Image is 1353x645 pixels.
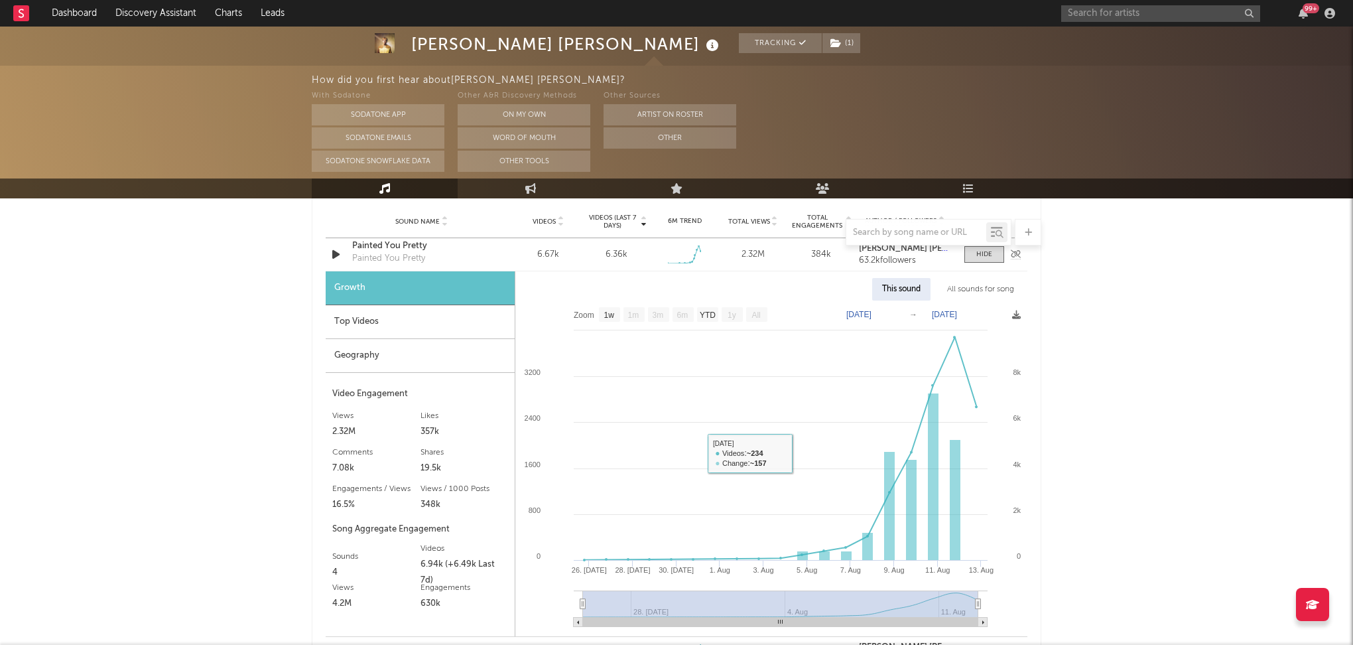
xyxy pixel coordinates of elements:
[517,248,579,261] div: 6.67k
[352,240,491,253] a: Painted You Pretty
[420,461,509,476] div: 19.5k
[606,248,627,261] div: 6.36k
[700,311,716,320] text: YTD
[604,88,736,104] div: Other Sources
[846,228,986,238] input: Search by song name or URL
[859,244,998,253] strong: [PERSON_NAME] [PERSON_NAME]
[332,481,420,497] div: Engagements / Views
[332,408,420,424] div: Views
[326,339,515,373] div: Geography
[395,218,440,226] span: Sound Name
[739,33,822,53] button: Tracking
[722,248,784,261] div: 2.32M
[872,278,931,301] div: This sound
[791,248,852,261] div: 384k
[883,566,904,574] text: 9. Aug
[728,311,736,320] text: 1y
[751,311,760,320] text: All
[458,88,590,104] div: Other A&R Discovery Methods
[654,216,716,226] div: 6M Trend
[865,217,936,226] span: Author / Followers
[525,414,541,422] text: 2400
[420,580,509,596] div: Engagements
[332,549,420,565] div: Sounds
[586,214,639,230] span: Videos (last 7 days)
[1017,552,1021,560] text: 0
[753,566,773,574] text: 3. Aug
[628,311,639,320] text: 1m
[677,311,688,320] text: 6m
[1013,368,1021,376] text: 8k
[411,33,722,55] div: [PERSON_NAME] [PERSON_NAME]
[420,445,509,461] div: Shares
[312,72,1353,88] div: How did you first hear about [PERSON_NAME] [PERSON_NAME] ?
[332,565,420,581] div: 4
[312,88,444,104] div: With Sodatone
[604,104,736,125] button: Artist on Roster
[791,214,844,230] span: Total Engagements
[572,566,607,574] text: 26. [DATE]
[653,311,664,320] text: 3m
[332,580,420,596] div: Views
[574,311,594,320] text: Zoom
[332,445,420,461] div: Comments
[420,557,509,589] div: 6.94k (+6.49k Last 7d)
[909,310,917,319] text: →
[332,386,508,402] div: Video Engagement
[420,596,509,612] div: 630k
[529,506,541,514] text: 800
[332,424,420,440] div: 2.32M
[458,104,590,125] button: On My Own
[420,497,509,513] div: 348k
[797,566,817,574] text: 5. Aug
[312,127,444,149] button: Sodatone Emails
[859,244,951,253] a: [PERSON_NAME] [PERSON_NAME]
[937,278,1024,301] div: All sounds for song
[326,271,515,305] div: Growth
[420,408,509,424] div: Likes
[420,541,509,557] div: Videos
[332,522,508,537] div: Song Aggregate Engagement
[458,151,590,172] button: Other Tools
[1061,5,1260,22] input: Search for artists
[332,497,420,513] div: 16.5%
[525,461,541,468] text: 1600
[604,127,736,149] button: Other
[525,368,541,376] text: 3200
[925,566,950,574] text: 11. Aug
[840,566,861,574] text: 7. Aug
[326,305,515,339] div: Top Videos
[604,311,615,320] text: 1w
[458,127,590,149] button: Word Of Mouth
[710,566,730,574] text: 1. Aug
[1299,8,1308,19] button: 99+
[822,33,861,53] span: ( 1 )
[969,566,994,574] text: 13. Aug
[332,596,420,612] div: 4.2M
[352,252,425,265] div: Painted You Pretty
[420,481,509,497] div: Views / 1000 Posts
[615,566,650,574] text: 28. [DATE]
[533,218,556,226] span: Videos
[1013,414,1021,422] text: 6k
[846,310,871,319] text: [DATE]
[537,552,541,560] text: 0
[932,310,957,319] text: [DATE]
[420,424,509,440] div: 357k
[728,218,770,226] span: Total Views
[859,256,951,265] div: 63.2k followers
[312,104,444,125] button: Sodatone App
[312,151,444,172] button: Sodatone Snowflake Data
[1013,506,1021,514] text: 2k
[1303,3,1319,13] div: 99 +
[822,33,860,53] button: (1)
[1013,461,1021,468] text: 4k
[332,461,420,476] div: 7.08k
[659,566,694,574] text: 30. [DATE]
